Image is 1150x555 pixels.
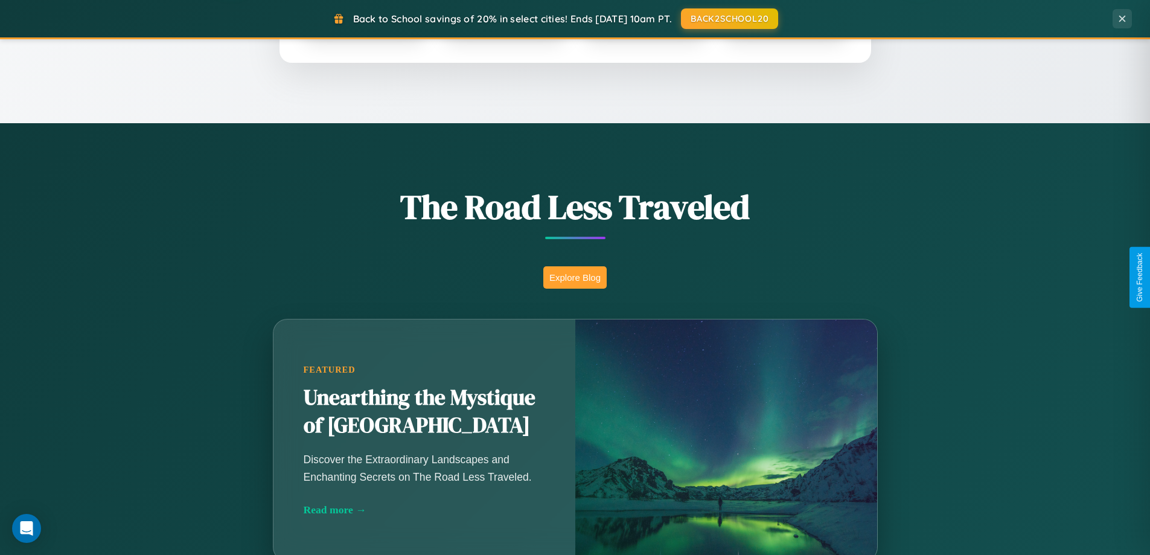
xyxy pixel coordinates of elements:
[304,365,545,375] div: Featured
[353,13,672,25] span: Back to School savings of 20% in select cities! Ends [DATE] 10am PT.
[213,184,938,230] h1: The Road Less Traveled
[681,8,778,29] button: BACK2SCHOOL20
[1136,253,1144,302] div: Give Feedback
[543,266,607,289] button: Explore Blog
[304,451,545,485] p: Discover the Extraordinary Landscapes and Enchanting Secrets on The Road Less Traveled.
[12,514,41,543] div: Open Intercom Messenger
[304,384,545,440] h2: Unearthing the Mystique of [GEOGRAPHIC_DATA]
[304,504,545,516] div: Read more →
